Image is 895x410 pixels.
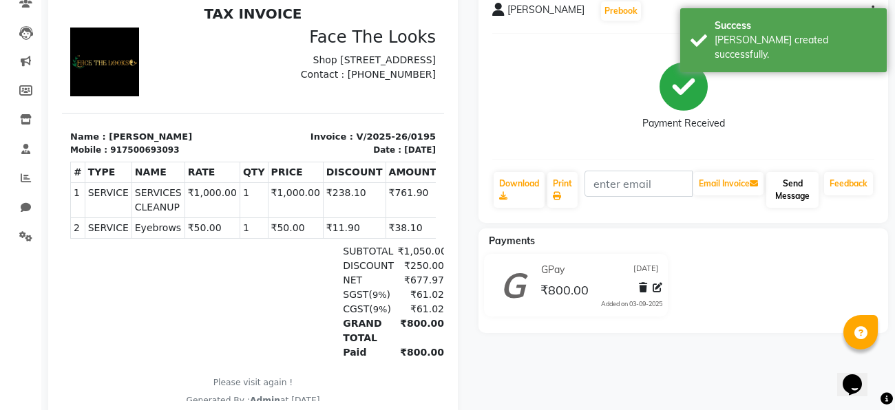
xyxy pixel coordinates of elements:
span: GPay [541,263,565,277]
span: SGST [281,289,306,300]
span: SERVICES CLEANUP [73,186,120,215]
button: Email Invoice [693,172,764,195]
span: [PERSON_NAME] [507,3,585,22]
td: ₹1,000.00 [123,182,178,217]
span: 9% [311,304,326,314]
span: CGST [281,303,307,314]
div: Added on 03-09-2025 [601,299,662,309]
th: AMOUNT [324,162,377,182]
div: Mobile : [8,144,45,156]
td: ₹238.10 [261,182,324,217]
p: Name : [PERSON_NAME] [8,130,183,144]
span: Payments [489,235,535,247]
div: Date : [311,144,339,156]
th: DISCOUNT [261,162,324,182]
a: Feedback [824,172,873,195]
th: # [9,162,23,182]
div: 917500693093 [48,144,117,156]
div: ₹61.02 [328,302,382,316]
div: ₹800.00 [328,345,382,360]
h3: Face The Looks [200,28,375,47]
span: Admin [188,396,218,405]
div: Bill created successfully. [715,33,876,62]
span: 9% [310,290,325,300]
th: QTY [178,162,206,182]
td: ₹1,000.00 [206,182,261,217]
div: ₹61.02 [328,288,382,302]
button: Prebook [601,1,641,21]
div: Generated By : at [DATE] [8,394,374,407]
p: Please visit again ! [8,376,374,389]
div: ₹677.97 [328,273,382,288]
div: ( ) [273,302,327,316]
td: ₹761.90 [324,182,377,217]
td: ₹11.90 [261,217,324,238]
td: 2 [9,217,23,238]
td: 1 [178,217,206,238]
th: TYPE [23,162,70,182]
td: 1 [178,182,206,217]
div: ₹1,050.00 [328,244,382,259]
div: NET [273,273,327,288]
span: Eyebrows [73,221,120,235]
iframe: chat widget [837,355,881,396]
div: [DATE] [342,144,374,156]
div: DISCOUNT [273,259,327,273]
div: SUBTOTAL [273,244,327,259]
td: ₹50.00 [123,217,178,238]
a: Download [494,172,545,208]
th: PRICE [206,162,261,182]
p: Invoice : V/2025-26/0195 [200,130,375,144]
p: Shop [STREET_ADDRESS] [200,53,375,67]
td: ₹50.00 [206,217,261,238]
span: ₹800.00 [540,282,589,301]
td: SERVICE [23,217,70,238]
div: ₹250.00 [328,259,382,273]
td: 1 [9,182,23,217]
th: NAME [70,162,123,182]
span: [DATE] [633,263,659,277]
p: Contact : [PHONE_NUMBER] [200,67,375,82]
div: Paid [273,345,327,360]
div: Success [715,19,876,33]
button: Send Message [766,172,819,208]
h2: TAX INVOICE [8,6,374,22]
div: Payment Received [642,116,725,131]
a: Print [547,172,578,208]
div: ₹800.00 [328,316,382,345]
input: enter email [585,171,693,197]
td: SERVICE [23,182,70,217]
div: ( ) [273,288,327,302]
td: ₹38.10 [324,217,377,238]
div: GRAND TOTAL [273,316,327,345]
th: RATE [123,162,178,182]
